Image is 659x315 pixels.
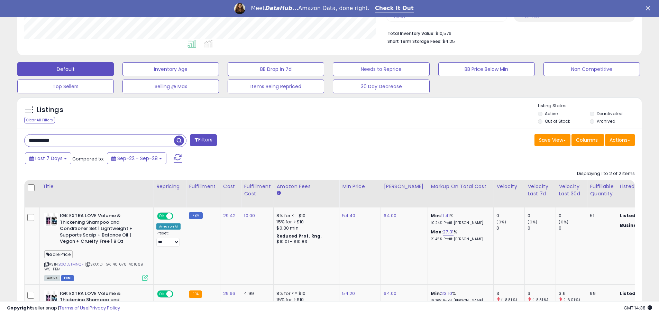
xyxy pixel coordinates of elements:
a: 23.10 [441,290,452,297]
div: 3.6 [559,290,587,297]
a: Terms of Use [59,305,89,311]
div: 15% for > $10 [276,219,334,225]
button: Needs to Reprice [333,62,429,76]
button: Inventory Age [122,62,219,76]
b: Min: [431,290,441,297]
b: IGK EXTRA LOVE Volume & Thickening Shampoo and Conditioner Set | Lightweight + Supports Scalp + B... [60,213,144,247]
img: Profile image for Georgie [234,3,245,14]
span: Columns [576,137,598,143]
b: Reduced Prof. Rng. [276,233,322,239]
b: Min: [431,212,441,219]
label: Deactivated [597,111,623,117]
span: Sale Price [44,250,73,258]
span: OFF [172,213,183,219]
div: 0 [528,213,556,219]
div: 8% for <= $10 [276,290,334,297]
a: 29.66 [223,290,236,297]
button: Last 7 Days [25,152,71,164]
button: BB Drop in 7d [228,62,324,76]
div: Preset: [156,231,181,247]
div: [PERSON_NAME] [384,183,425,190]
div: % [431,213,488,225]
span: FBM [61,275,74,281]
div: Fulfillment [189,183,217,190]
div: seller snap | | [7,305,120,312]
span: Last 7 Days [35,155,63,162]
div: 0 [496,225,524,231]
p: Listing States: [538,103,642,109]
img: 51yy6nT729L._SL40_.jpg [44,213,58,226]
button: Default [17,62,114,76]
span: $4.25 [442,38,455,45]
div: 3 [528,290,556,297]
a: 54.20 [342,290,355,297]
div: Fulfillable Quantity [590,183,614,197]
button: Save View [534,134,570,146]
div: 0 [559,213,587,219]
p: 10.24% Profit [PERSON_NAME] [431,221,488,225]
span: ON [158,291,166,297]
a: 29.42 [223,212,236,219]
b: Short Term Storage Fees: [387,38,441,44]
button: BB Price Below Min [438,62,535,76]
button: Sep-22 - Sep-28 [107,152,166,164]
a: Check It Out [375,5,414,12]
div: 4.99 [244,290,268,297]
div: $0.30 min [276,225,334,231]
button: 30 Day Decrease [333,80,429,93]
span: 2025-10-6 14:38 GMT [624,305,652,311]
small: (0%) [528,219,537,225]
div: 51 [590,213,611,219]
div: Displaying 1 to 2 of 2 items [577,170,635,177]
button: Top Sellers [17,80,114,93]
div: Clear All Filters [24,117,55,123]
button: Actions [605,134,635,146]
div: Meet Amazon Data, done right. [251,5,369,12]
div: $10.01 - $10.83 [276,239,334,245]
a: 11.41 [441,212,450,219]
b: Business Price: [620,222,658,229]
div: Min Price [342,183,378,190]
button: Non Competitive [543,62,640,76]
small: FBA [189,290,202,298]
small: (0%) [559,219,568,225]
h5: Listings [37,105,63,115]
b: Max: [431,229,443,235]
div: 0 [496,213,524,219]
strong: Copyright [7,305,32,311]
a: 54.40 [342,212,355,219]
div: Velocity Last 30d [559,183,584,197]
a: 27.31 [443,229,454,235]
div: Velocity Last 7d [528,183,553,197]
button: Filters [190,134,217,146]
button: Items Being Repriced [228,80,324,93]
div: 8% for <= $10 [276,213,334,219]
p: 21.45% Profit [PERSON_NAME] [431,237,488,242]
div: Markup on Total Cost [431,183,491,190]
span: Sep-22 - Sep-28 [117,155,158,162]
label: Archived [597,118,615,124]
small: FBM [189,212,202,219]
span: Compared to: [72,156,104,162]
small: Amazon Fees. [276,190,281,196]
div: ASIN: [44,213,148,280]
span: | SKU: D-IGK-401676-401669-WS-FBM [44,261,146,272]
img: 51yy6nT729L._SL40_.jpg [44,290,58,304]
div: Repricing [156,183,183,190]
b: Listed Price: [620,290,651,297]
a: B0CL5TMNQF [58,261,84,267]
label: Active [545,111,558,117]
a: Privacy Policy [90,305,120,311]
th: The percentage added to the cost of goods (COGS) that forms the calculator for Min & Max prices. [428,180,494,207]
div: 0 [528,225,556,231]
b: Total Inventory Value: [387,30,434,36]
button: Selling @ Max [122,80,219,93]
li: $10,576 [387,29,630,37]
div: Close [646,6,653,10]
button: Columns [571,134,604,146]
i: DataHub... [265,5,298,11]
div: Amazon Fees [276,183,336,190]
a: 64.00 [384,212,396,219]
div: Cost [223,183,238,190]
div: % [431,290,488,303]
